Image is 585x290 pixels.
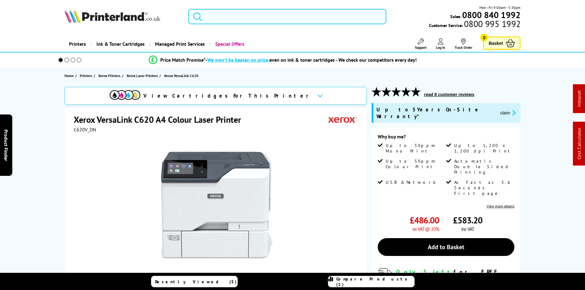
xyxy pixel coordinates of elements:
a: Recently Viewed (5) [151,276,238,287]
span: ex VAT @ 20% [412,226,439,232]
span: Support [415,45,427,50]
span: Up to 1,200 x 1,200 dpi Print [454,143,513,154]
span: Product Finder [3,129,9,161]
a: Track Order [454,38,472,50]
span: Mon - Fri 9:00am - 5:30pm [479,5,521,10]
span: £583.20 [453,215,482,226]
span: Xerox Printers [98,72,120,79]
a: Xerox Printers [98,72,122,79]
span: USB & Network [386,180,436,185]
h1: Xerox VersaLink C620 A4 Colour Laser Printer [74,114,247,125]
span: Home [64,72,74,79]
div: for FREE Next Day Delivery [396,268,514,282]
span: Automatic Double Sided Printing [454,158,513,175]
a: Log In [436,38,445,50]
img: Xerox [329,114,357,125]
span: Price Match Promise* [160,57,205,63]
span: View Cartridges For This Printer [143,92,312,99]
span: £486.00 [410,215,439,226]
span: Recently Viewed (5) [155,279,237,284]
a: Cost Calculator [576,128,582,160]
a: Basket 0 [483,37,521,50]
span: Printers [80,72,92,79]
span: Log In [436,45,445,50]
b: 0800 840 1992 [462,9,521,21]
span: 0 [480,34,488,41]
span: inc VAT [461,226,474,232]
a: 0800 840 1992 [461,12,521,18]
span: Xerox Laser Printers [127,72,158,79]
span: Compare Products (2) [336,276,414,287]
a: Printerland Logo [64,9,181,24]
span: As Fast as 5.6 Seconds First page [454,180,513,196]
span: Sales: [450,14,461,19]
span: Xerox VersaLink C620 [164,72,198,79]
div: - even on ink & toner cartridges - We check our competitors every day! [205,57,417,63]
img: Printerland Logo [64,9,160,23]
a: Support [415,38,427,50]
span: C620V_DN [74,126,96,133]
a: Xerox Laser Printers [127,72,159,79]
a: Ink & Toner Cartridges [91,36,149,52]
span: Customer Service: [429,21,521,28]
div: Why buy me? [378,133,514,143]
span: 0800 995 1992 [463,21,521,27]
a: Printers [64,36,91,52]
a: Home [64,72,75,79]
span: We won’t be beaten on price, [207,57,269,63]
li: modal_Promise [50,55,516,65]
a: Managed Print Services [149,36,209,52]
a: Intranet [576,91,582,107]
span: Up to 5 Years On-Site Warranty* [376,106,495,120]
span: Basket [489,39,503,47]
a: Add to Basket [378,238,514,256]
button: promo-description [498,109,518,116]
span: Only 5 left [396,268,454,275]
span: Up to 50ppm Mono Print [386,143,445,154]
button: read 8 customer reviews [422,92,476,97]
a: Compare Products (2) [328,276,415,287]
img: View Cartridges [110,90,140,100]
a: Special Offers [209,36,249,52]
a: View more details [486,204,514,208]
img: Xerox VersaLink C620 [156,145,277,265]
span: Ink & Toner Cartridges [96,36,145,52]
a: Xerox VersaLink C620 [164,72,200,79]
a: Printers [80,72,94,79]
span: Up to 50ppm Colour Print [386,158,445,169]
